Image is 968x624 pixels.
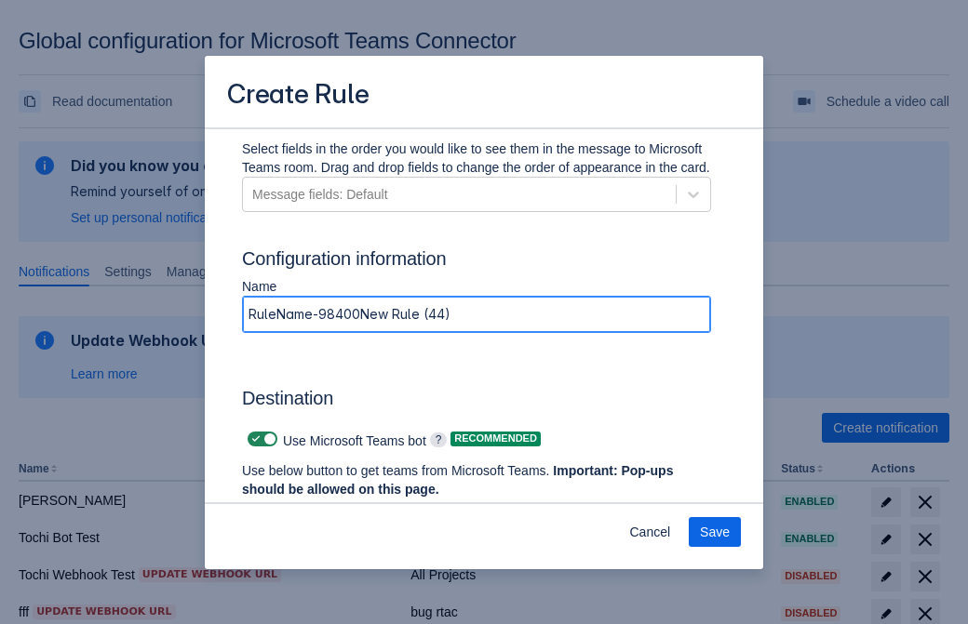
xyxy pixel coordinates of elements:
span: Cancel [629,517,670,547]
span: Save [700,517,730,547]
button: Save [689,517,741,547]
h3: Destination [242,387,711,417]
button: Cancel [618,517,681,547]
h3: Configuration information [242,247,726,277]
div: Scrollable content [205,127,763,504]
p: Name [242,277,711,296]
p: Select fields in the order you would like to see them in the message to Microsoft Teams room. Dra... [242,139,711,177]
span: ? [430,432,448,447]
div: Use Microsoft Teams bot [242,426,426,452]
input: Please enter the name of the rule here [243,298,710,331]
p: Use below button to get teams from Microsoft Teams. [242,461,681,498]
span: Recommended [450,433,541,444]
div: Message fields: Default [252,185,388,204]
h3: Create Rule [227,78,370,114]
